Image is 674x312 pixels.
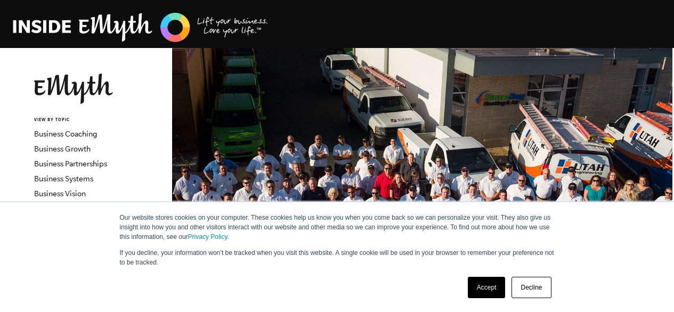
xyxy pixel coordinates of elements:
[13,11,269,44] img: EMyth Business Coaching
[34,159,107,168] a: Business Partnerships
[34,145,91,153] a: Business Growth
[34,189,86,198] a: Business Vision
[34,117,163,124] h6: VIEW BY TOPIC
[188,233,228,241] a: Privacy Policy
[511,277,551,298] a: Decline
[34,174,93,183] a: Business Systems
[468,277,506,298] a: Accept
[34,74,113,104] img: EMyth
[120,213,555,242] p: Our website stores cookies on your computer. These cookies help us know you when you come back so...
[120,248,555,267] p: If you decline, your information won’t be tracked when you visit this website. A single cookie wi...
[34,130,98,138] a: Business Coaching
